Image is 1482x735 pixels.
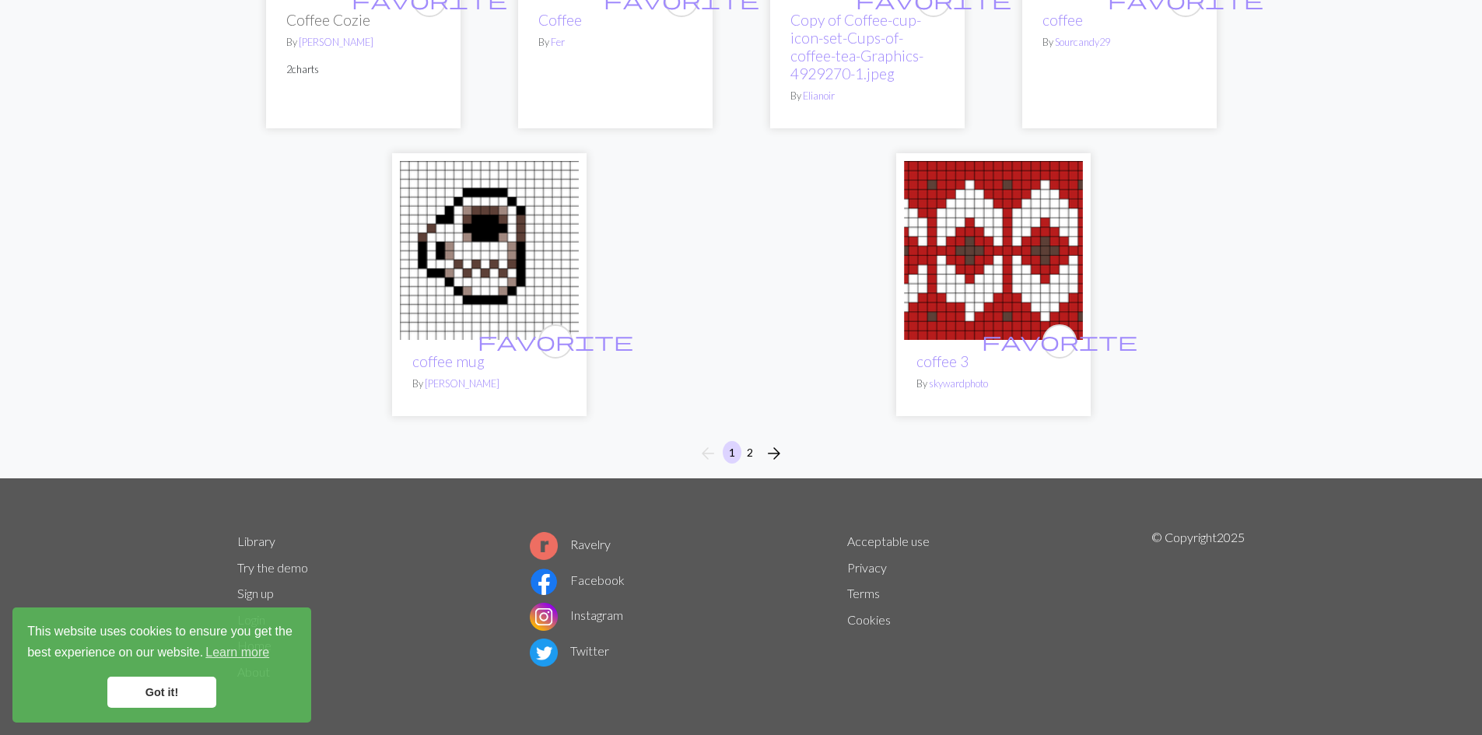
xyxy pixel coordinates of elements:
[1151,528,1245,685] p: © Copyright 2025
[803,89,835,102] a: Elianoir
[412,352,485,370] a: coffee mug
[538,35,692,50] p: By
[1055,36,1110,48] a: Sourcandy29
[759,441,790,466] button: Next
[107,677,216,708] a: dismiss cookie message
[237,560,308,575] a: Try the demo
[286,35,440,50] p: By
[916,352,969,370] a: coffee 3
[530,643,609,658] a: Twitter
[847,534,930,548] a: Acceptable use
[790,11,923,82] a: Copy of Coffee-cup-icon-set-Cups-of-coffee-tea-Graphics-4929270-1.jpeg
[530,532,558,560] img: Ravelry logo
[538,11,582,29] a: Coffee
[412,376,566,391] p: By
[530,603,558,631] img: Instagram logo
[530,607,623,622] a: Instagram
[916,376,1070,391] p: By
[530,639,558,667] img: Twitter logo
[237,586,274,600] a: Sign up
[530,568,558,596] img: Facebook logo
[1042,324,1077,359] button: favourite
[27,622,296,664] span: This website uses cookies to ensure you get the best experience on our website.
[982,326,1137,357] i: favourite
[765,443,783,464] span: arrow_forward
[203,641,272,664] a: learn more about cookies
[400,161,579,340] img: coffee mug
[741,441,759,464] button: 2
[478,329,633,353] span: favorite
[299,36,373,48] a: [PERSON_NAME]
[538,324,573,359] button: favourite
[551,36,565,48] a: Fer
[847,612,891,627] a: Cookies
[904,241,1083,256] a: coffee 3
[929,377,988,390] a: skywardphoto
[790,89,944,103] p: By
[723,441,741,464] button: 1
[530,537,611,551] a: Ravelry
[1042,35,1196,50] p: By
[286,11,440,29] h2: Coffee Cozie
[12,607,311,723] div: cookieconsent
[286,62,440,77] p: 2 charts
[237,534,275,548] a: Library
[765,444,783,463] i: Next
[400,241,579,256] a: coffee mug
[904,161,1083,340] img: coffee 3
[847,586,880,600] a: Terms
[478,326,633,357] i: favourite
[1042,11,1083,29] a: coffee
[425,377,499,390] a: [PERSON_NAME]
[847,560,887,575] a: Privacy
[982,329,1137,353] span: favorite
[692,441,790,466] nav: Page navigation
[530,572,625,587] a: Facebook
